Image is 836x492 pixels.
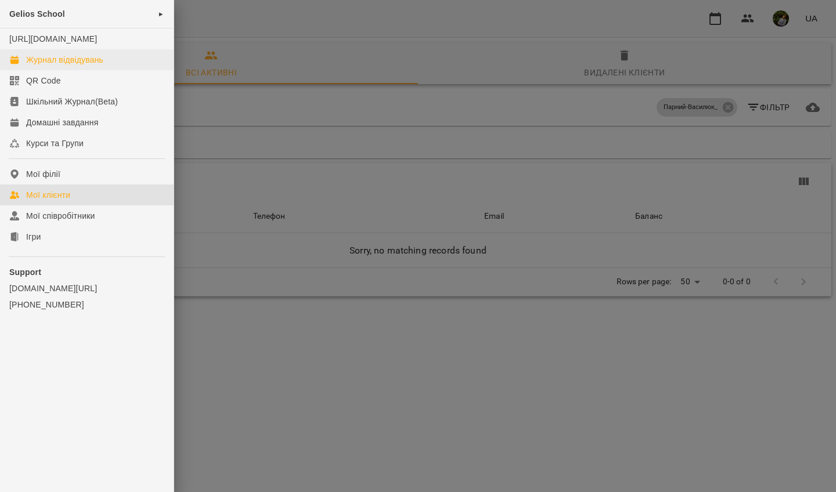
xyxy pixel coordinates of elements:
div: Мої клієнти [26,189,70,201]
div: Мої філії [26,168,60,180]
span: ► [158,9,164,19]
div: Ігри [26,231,41,243]
div: Домашні завдання [26,117,98,128]
a: [DOMAIN_NAME][URL] [9,283,164,294]
div: Журнал відвідувань [26,54,103,66]
div: Курси та Групи [26,138,84,149]
div: Мої співробітники [26,210,95,222]
div: Шкільний Журнал(Beta) [26,96,118,107]
a: [PHONE_NUMBER] [9,299,164,310]
a: [URL][DOMAIN_NAME] [9,34,97,44]
span: Gelios School [9,9,65,19]
p: Support [9,266,164,278]
div: QR Code [26,75,61,86]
